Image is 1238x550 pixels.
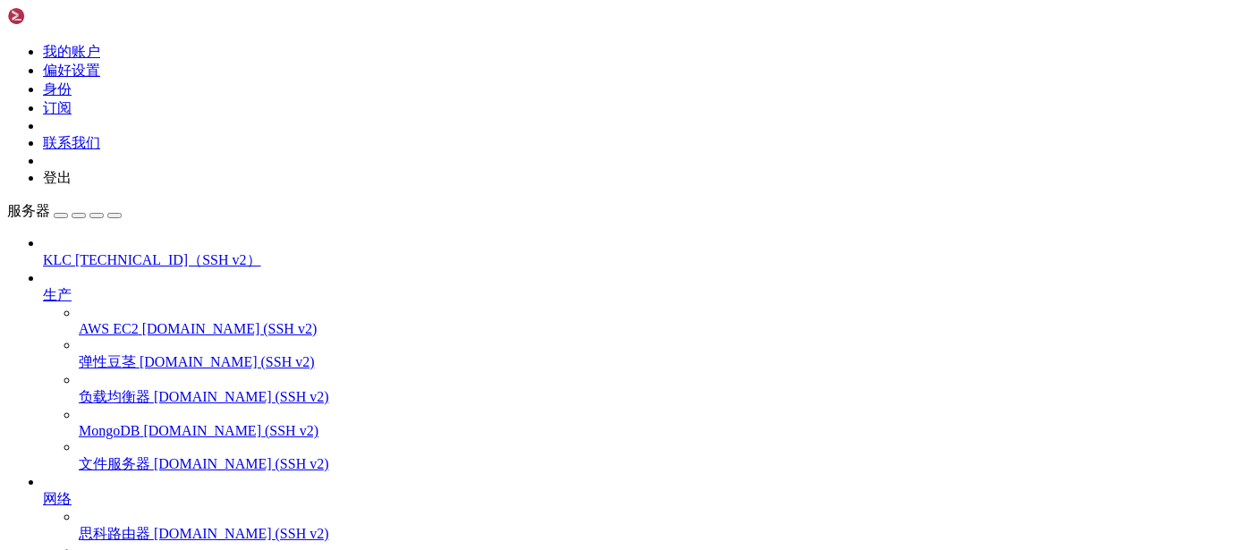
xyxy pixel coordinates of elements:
li: 负载均衡器 [DOMAIN_NAME] (SSH v2) [79,372,1231,407]
a: MongoDB [DOMAIN_NAME] (SSH v2) [79,423,1231,439]
font: 弹性豆茎 [79,354,136,369]
font: AWS EC2 [79,321,139,336]
a: 订阅 [43,100,72,115]
font: [DOMAIN_NAME] (SSH v2) [154,526,329,541]
li: 文件服务器 [DOMAIN_NAME] (SSH v2) [79,439,1231,474]
a: 身份 [43,81,72,97]
img: 壳牌 [7,7,110,25]
font: [DOMAIN_NAME] (SSH v2) [143,423,318,438]
a: KLC [TECHNICAL_ID]（SSH v2） [43,251,1231,270]
a: 偏好设置 [43,63,100,78]
font: 网络 [43,491,72,506]
a: 联系我们 [43,135,100,150]
a: 负载均衡器 [DOMAIN_NAME] (SSH v2) [79,388,1231,407]
font: [DOMAIN_NAME] (SSH v2) [142,321,318,336]
li: 思科路由器 [DOMAIN_NAME] (SSH v2) [79,509,1231,544]
a: AWS EC2 [DOMAIN_NAME] (SSH v2) [79,321,1231,337]
a: 文件服务器 [DOMAIN_NAME] (SSH v2) [79,455,1231,474]
font: MongoDB [79,423,140,438]
font: 负载均衡器 [79,389,150,404]
font: 思科路由器 [79,526,150,541]
font: [DOMAIN_NAME] (SSH v2) [154,456,329,471]
a: 思科路由器 [DOMAIN_NAME] (SSH v2) [79,525,1231,544]
font: 服务器 [7,203,50,218]
font: KLC [43,252,72,267]
li: 弹性豆茎 [DOMAIN_NAME] (SSH v2) [79,337,1231,372]
li: KLC [TECHNICAL_ID]（SSH v2） [43,235,1231,270]
a: 弹性豆茎 [DOMAIN_NAME] (SSH v2) [79,353,1231,372]
font: 登出 [43,170,72,185]
a: 我的账户 [43,44,100,59]
font: 生产 [43,287,72,302]
li: 生产 [43,270,1231,474]
font: 文件服务器 [79,456,150,471]
li: AWS EC2 [DOMAIN_NAME] (SSH v2) [79,305,1231,337]
font: [DOMAIN_NAME] (SSH v2) [154,389,329,404]
font: [DOMAIN_NAME] (SSH v2) [140,354,315,369]
li: MongoDB [DOMAIN_NAME] (SSH v2) [79,407,1231,439]
font: [TECHNICAL_ID]（SSH v2） [75,252,261,267]
a: 生产 [43,286,1231,305]
a: 服务器 [7,203,122,218]
a: 网络 [43,490,1231,509]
